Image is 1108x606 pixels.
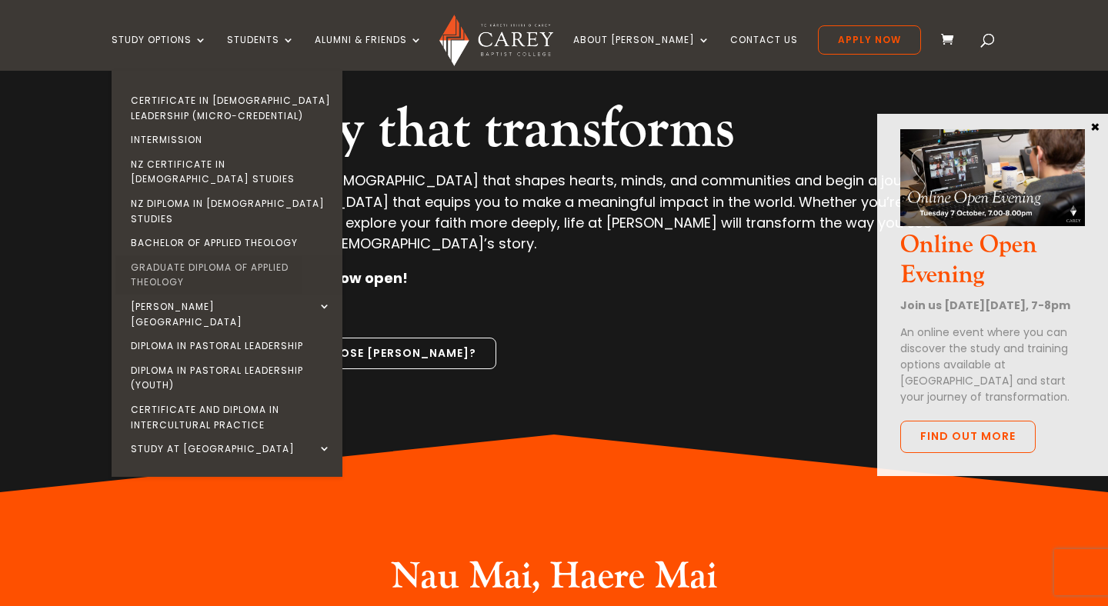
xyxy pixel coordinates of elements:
[1087,119,1103,133] button: Close
[818,25,921,55] a: Apply Now
[145,170,963,268] p: We invite you to discover [DEMOGRAPHIC_DATA] that shapes hearts, minds, and communities and begin...
[227,35,295,71] a: Students
[112,35,207,71] a: Study Options
[115,88,346,128] a: Certificate in [DEMOGRAPHIC_DATA] Leadership (Micro-credential)
[730,35,798,71] a: Contact Us
[900,325,1085,405] p: An online event where you can discover the study and training options available at [GEOGRAPHIC_DA...
[439,15,552,66] img: Carey Baptist College
[115,152,346,191] a: NZ Certificate in [DEMOGRAPHIC_DATA] Studies
[115,231,346,255] a: Bachelor of Applied Theology
[315,35,422,71] a: Alumni & Friends
[115,398,346,437] a: Certificate and Diploma in Intercultural Practice
[145,96,963,170] h2: Theology that transforms
[115,191,346,231] a: NZ Diploma in [DEMOGRAPHIC_DATA] Studies
[900,421,1036,453] a: Find out more
[115,358,346,398] a: Diploma in Pastoral Leadership (Youth)
[115,295,346,334] a: [PERSON_NAME][GEOGRAPHIC_DATA]
[115,334,346,358] a: Diploma in Pastoral Leadership
[115,255,346,295] a: Graduate Diploma of Applied Theology
[900,231,1085,298] h3: Online Open Evening
[573,35,710,71] a: About [PERSON_NAME]
[900,129,1085,226] img: Online Open Evening Oct 2025
[262,338,496,370] a: Why choose [PERSON_NAME]?
[900,213,1085,231] a: Online Open Evening Oct 2025
[115,437,346,461] a: Study at [GEOGRAPHIC_DATA]
[115,128,346,152] a: Intermission
[900,298,1070,313] strong: Join us [DATE][DATE], 7-8pm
